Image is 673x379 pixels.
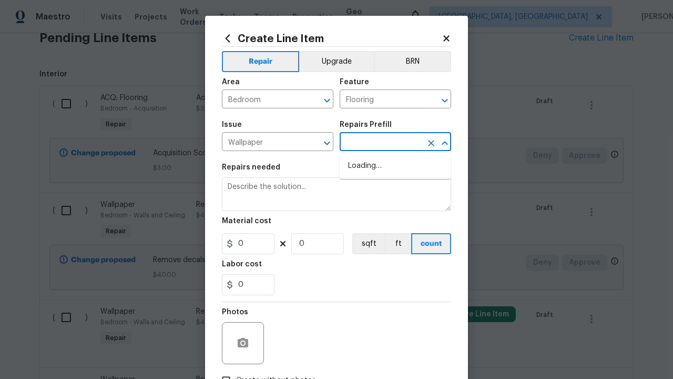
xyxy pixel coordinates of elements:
h5: Issue [222,121,242,128]
h5: Feature [340,78,369,86]
button: Repair [222,51,299,72]
button: BRN [374,51,451,72]
button: Close [437,136,452,151]
h5: Material cost [222,217,271,225]
h5: Photos [222,308,248,316]
div: Loading… [340,153,451,179]
button: ft [385,233,411,254]
h5: Repairs needed [222,164,280,171]
button: Upgrade [299,51,374,72]
h5: Area [222,78,240,86]
button: Open [320,136,334,151]
button: Open [437,93,452,108]
button: sqft [352,233,385,254]
h2: Create Line Item [222,33,442,44]
button: Clear [424,136,439,151]
button: count [411,233,451,254]
button: Open [320,93,334,108]
h5: Labor cost [222,261,262,268]
h5: Repairs Prefill [340,121,392,128]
